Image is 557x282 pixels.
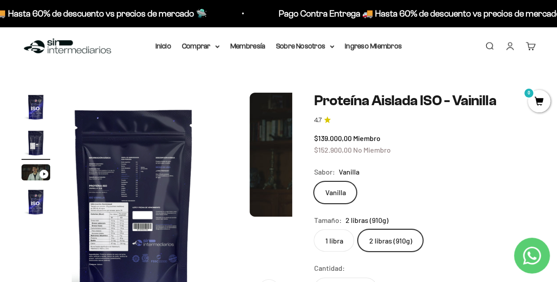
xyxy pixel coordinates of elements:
button: Ir al artículo 3 [22,164,50,183]
span: 2 libras (910g) [345,214,388,226]
img: Proteína Aislada ISO - Vainilla [22,128,50,157]
span: No Miembro [353,145,390,154]
summary: Sobre Nosotros [276,40,334,52]
span: Vanilla [338,166,359,178]
span: 4.7 [314,115,321,125]
summary: Comprar [182,40,220,52]
a: Ingreso Miembros [345,42,402,50]
span: $152.900,00 [314,145,351,154]
a: Membresía [230,42,265,50]
legend: Tamaño: [314,214,341,226]
label: Cantidad: [314,262,345,274]
button: Ir al artículo 2 [22,128,50,160]
a: 0 [528,97,550,107]
button: Ir al artículo 1 [22,93,50,124]
mark: 0 [523,88,534,98]
h1: Proteína Aislada ISO - Vainilla [314,93,535,108]
span: Miembro [353,134,380,142]
button: Ir al artículo 4 [22,188,50,219]
legend: Sabor: [314,166,335,178]
img: Proteína Aislada ISO - Vainilla [22,93,50,121]
p: Pago Contra Entrega 🚚 Hasta 60% de descuento vs precios de mercado 🛸 [177,6,472,21]
img: Proteína Aislada ISO - Vainilla [22,188,50,216]
a: 4.74.7 de 5.0 estrellas [314,115,535,125]
a: Inicio [155,42,171,50]
span: $139.000,00 [314,134,351,142]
